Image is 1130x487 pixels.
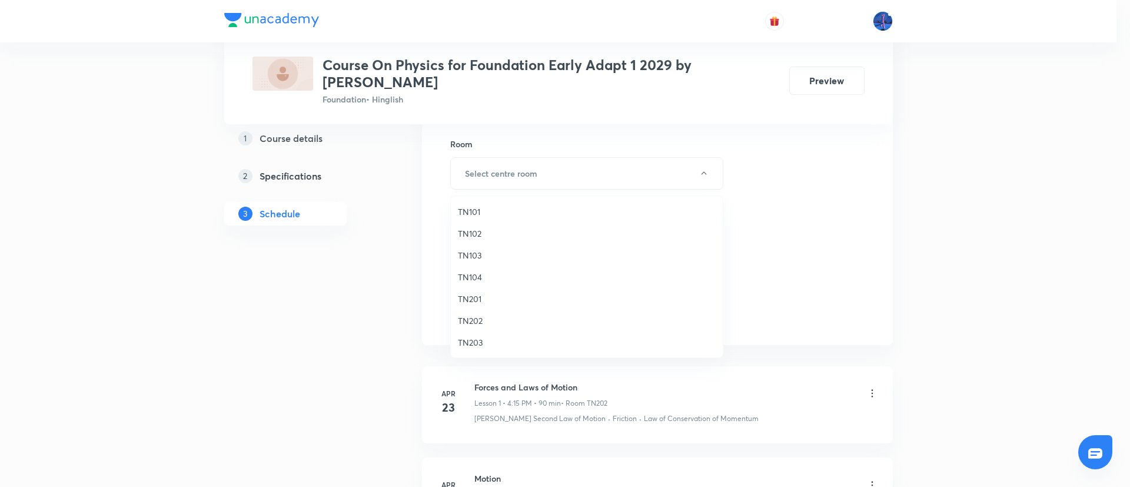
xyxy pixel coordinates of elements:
[458,249,716,261] span: TN103
[458,206,716,218] span: TN101
[458,314,716,327] span: TN202
[458,336,716,349] span: TN203
[458,293,716,305] span: TN201
[458,271,716,283] span: TN104
[458,227,716,240] span: TN102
